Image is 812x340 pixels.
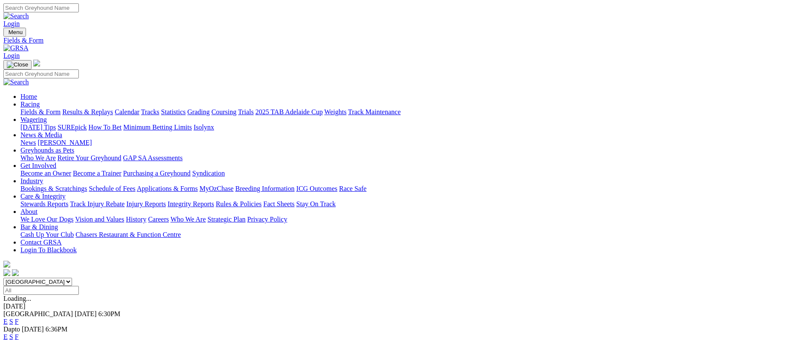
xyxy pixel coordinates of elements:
a: S [9,318,13,325]
span: Loading... [3,295,31,302]
a: Strategic Plan [208,216,246,223]
img: Search [3,12,29,20]
a: About [20,208,38,215]
a: Care & Integrity [20,193,66,200]
a: We Love Our Dogs [20,216,73,223]
a: Minimum Betting Limits [123,124,192,131]
span: 6:36PM [46,326,68,333]
a: Who We Are [20,154,56,161]
a: Retire Your Greyhound [58,154,121,161]
a: Coursing [211,108,237,115]
a: MyOzChase [199,185,234,192]
a: Calendar [115,108,139,115]
button: Toggle navigation [3,28,26,37]
img: logo-grsa-white.png [3,261,10,268]
a: Chasers Restaurant & Function Centre [75,231,181,238]
a: How To Bet [89,124,122,131]
a: Stewards Reports [20,200,68,207]
a: Schedule of Fees [89,185,135,192]
input: Select date [3,286,79,295]
input: Search [3,69,79,78]
a: Become a Trainer [73,170,121,177]
a: Track Injury Rebate [70,200,124,207]
a: Contact GRSA [20,239,61,246]
div: Racing [20,108,809,116]
a: Industry [20,177,43,184]
div: Greyhounds as Pets [20,154,809,162]
a: Cash Up Your Club [20,231,74,238]
div: Care & Integrity [20,200,809,208]
span: [GEOGRAPHIC_DATA] [3,310,73,317]
a: Applications & Forms [137,185,198,192]
a: News & Media [20,131,62,138]
a: Race Safe [339,185,366,192]
img: facebook.svg [3,269,10,276]
a: Racing [20,101,40,108]
a: Rules & Policies [216,200,262,207]
a: Fields & Form [3,37,809,44]
a: Results & Replays [62,108,113,115]
img: GRSA [3,44,29,52]
a: GAP SA Assessments [123,154,183,161]
img: Search [3,78,29,86]
a: Stay On Track [296,200,335,207]
img: logo-grsa-white.png [33,60,40,66]
a: Login [3,52,20,59]
a: Careers [148,216,169,223]
a: Login To Blackbook [20,246,77,254]
span: Menu [9,29,23,35]
a: Fact Sheets [263,200,295,207]
div: About [20,216,809,223]
a: Privacy Policy [247,216,287,223]
a: F [15,318,19,325]
a: Weights [324,108,347,115]
a: Home [20,93,37,100]
div: Bar & Dining [20,231,809,239]
a: Login [3,20,20,27]
button: Toggle navigation [3,60,32,69]
div: Industry [20,185,809,193]
span: [DATE] [22,326,44,333]
div: [DATE] [3,303,809,310]
a: Wagering [20,116,47,123]
a: Greyhounds as Pets [20,147,74,154]
img: Close [7,61,28,68]
a: Breeding Information [235,185,295,192]
span: [DATE] [75,310,97,317]
img: twitter.svg [12,269,19,276]
a: Get Involved [20,162,56,169]
div: Get Involved [20,170,809,177]
a: Tracks [141,108,159,115]
a: Injury Reports [126,200,166,207]
a: Statistics [161,108,186,115]
a: 2025 TAB Adelaide Cup [255,108,323,115]
a: Syndication [192,170,225,177]
div: Wagering [20,124,809,131]
a: ICG Outcomes [296,185,337,192]
span: 6:30PM [98,310,121,317]
div: News & Media [20,139,809,147]
a: News [20,139,36,146]
a: History [126,216,146,223]
a: SUREpick [58,124,87,131]
a: Fields & Form [20,108,61,115]
a: Trials [238,108,254,115]
a: Integrity Reports [168,200,214,207]
a: Who We Are [170,216,206,223]
a: Isolynx [194,124,214,131]
a: Vision and Values [75,216,124,223]
a: Grading [188,108,210,115]
a: Bookings & Scratchings [20,185,87,192]
input: Search [3,3,79,12]
a: Become an Owner [20,170,71,177]
a: [DATE] Tips [20,124,56,131]
span: Dapto [3,326,20,333]
a: [PERSON_NAME] [38,139,92,146]
a: Track Maintenance [348,108,401,115]
a: Purchasing a Greyhound [123,170,191,177]
a: Bar & Dining [20,223,58,231]
a: E [3,318,8,325]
